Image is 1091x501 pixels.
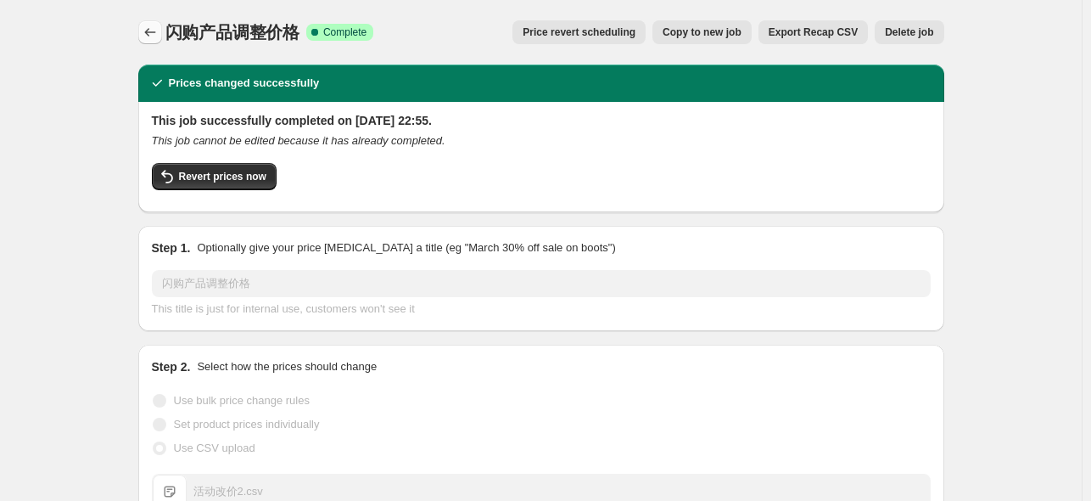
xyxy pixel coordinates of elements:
[652,20,752,44] button: Copy to new job
[523,25,635,39] span: Price revert scheduling
[152,163,277,190] button: Revert prices now
[152,302,415,315] span: This title is just for internal use, customers won't see it
[152,112,931,129] h2: This job successfully completed on [DATE] 22:55.
[165,23,299,42] span: 闪购产品调整价格
[875,20,943,44] button: Delete job
[174,418,320,431] span: Set product prices individually
[663,25,741,39] span: Copy to new job
[179,170,266,183] span: Revert prices now
[769,25,858,39] span: Export Recap CSV
[197,358,377,375] p: Select how the prices should change
[885,25,933,39] span: Delete job
[193,483,263,500] div: 活动改价2.csv
[152,358,191,375] h2: Step 2.
[169,75,320,92] h2: Prices changed successfully
[138,20,162,44] button: Price change jobs
[152,239,191,256] h2: Step 1.
[152,134,445,147] i: This job cannot be edited because it has already completed.
[174,442,255,454] span: Use CSV upload
[512,20,646,44] button: Price revert scheduling
[197,239,615,256] p: Optionally give your price [MEDICAL_DATA] a title (eg "March 30% off sale on boots")
[174,394,310,407] span: Use bulk price change rules
[152,270,931,297] input: 30% off holiday sale
[323,25,366,39] span: Complete
[758,20,868,44] button: Export Recap CSV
